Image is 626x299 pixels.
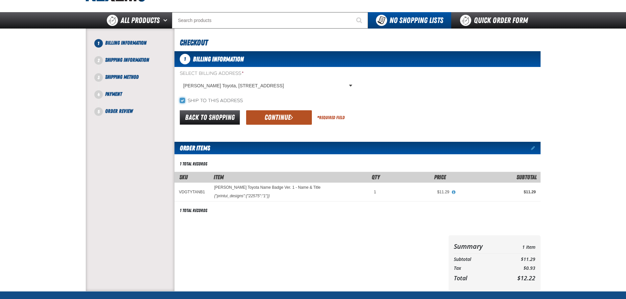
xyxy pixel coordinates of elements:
li: Payment. Step 4 of 5. Not Completed [99,90,174,107]
div: 1 total records [180,207,207,214]
span: 1 [94,39,103,48]
a: [PERSON_NAME] Toyota Name Badge Ver. 1 - Name & Title [214,185,321,190]
span: Checkout [180,38,208,47]
span: No Shopping Lists [389,16,443,25]
td: VDGTYTANB1 [174,182,210,201]
span: Billing Information [193,55,244,63]
span: Payment [105,91,122,97]
div: $11.29 [385,189,449,195]
th: Subtotal [454,255,504,264]
input: Ship to this address [180,98,185,103]
span: Order Review [105,108,133,114]
div: 1 total records [180,161,207,167]
div: {"printui_designs":{"22575":"1"}} [214,193,270,199]
span: Billing Information [105,40,147,46]
span: Item [214,174,224,181]
span: 1 [374,190,376,194]
td: 1 Item [504,241,535,252]
div: $11.29 [458,189,536,195]
span: Qty [372,174,380,181]
label: Ship to this address [180,98,243,104]
h2: Order Items [174,142,210,154]
span: Shipping Method [105,74,139,80]
span: All Products [121,14,160,26]
button: Open All Products pages [161,12,172,29]
span: $12.22 [517,274,535,282]
button: Continue [246,110,312,125]
span: Price [434,174,446,181]
span: Shipping Information [105,57,149,63]
li: Shipping Information. Step 2 of 5. Not Completed [99,56,174,73]
nav: Checkout steps. Current step is Billing Information. Step 1 of 5 [94,39,174,115]
div: Required Field [317,115,345,121]
li: Order Review. Step 5 of 5. Not Completed [99,107,174,115]
li: Billing Information. Step 1 of 5. Not Completed [99,39,174,56]
span: 5 [94,107,103,116]
a: SKU [179,174,188,181]
span: [PERSON_NAME] Toyota, [STREET_ADDRESS] [183,82,348,89]
span: 3 [94,73,103,82]
li: Shipping Method. Step 3 of 5. Not Completed [99,73,174,90]
a: Quick Order Form [451,12,540,29]
td: $11.29 [504,255,535,264]
th: Summary [454,241,504,252]
th: Tax [454,264,504,273]
th: Total [454,273,504,283]
span: Subtotal [517,174,537,181]
span: 2 [94,56,103,65]
input: Search [172,12,368,29]
a: Edit items [531,146,541,150]
button: Start Searching [352,12,368,29]
span: 4 [94,90,103,99]
a: Back to Shopping [180,110,240,125]
button: View All Prices for Vandergriff Toyota Name Badge Ver. 1 - Name & Title [449,189,458,195]
td: $0.93 [504,264,535,273]
label: Select Billing Address [180,71,355,77]
button: You do not have available Shopping Lists. Open to Create a New List [368,12,451,29]
span: 1 [180,54,190,64]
